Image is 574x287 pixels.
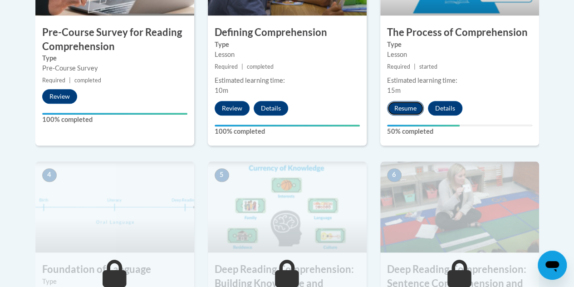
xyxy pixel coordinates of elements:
[35,262,194,277] h3: Foundation of Language
[387,86,401,94] span: 15m
[419,63,437,70] span: started
[215,63,238,70] span: Required
[42,168,57,182] span: 4
[380,25,539,40] h3: The Process of Comprehension
[208,161,367,252] img: Course Image
[42,53,187,63] label: Type
[215,86,228,94] span: 10m
[215,125,360,126] div: Your progress
[387,50,532,60] div: Lesson
[387,63,410,70] span: Required
[247,63,274,70] span: completed
[254,101,288,116] button: Details
[42,115,187,125] label: 100% completed
[215,101,250,116] button: Review
[69,77,71,84] span: |
[215,168,229,182] span: 5
[538,251,567,280] iframe: Button to launch messaging window
[215,76,360,86] div: Estimated learning time:
[42,63,187,73] div: Pre-Course Survey
[42,113,187,115] div: Your progress
[387,168,402,182] span: 6
[428,101,462,116] button: Details
[35,25,194,54] h3: Pre-Course Survey for Reading Comprehension
[387,101,424,116] button: Resume
[208,25,367,40] h3: Defining Comprehension
[42,77,65,84] span: Required
[380,161,539,252] img: Course Image
[414,63,416,70] span: |
[387,40,532,50] label: Type
[42,89,77,104] button: Review
[241,63,243,70] span: |
[42,277,187,287] label: Type
[215,40,360,50] label: Type
[215,126,360,136] label: 100% completed
[74,77,101,84] span: completed
[387,76,532,86] div: Estimated learning time:
[35,161,194,252] img: Course Image
[215,50,360,60] div: Lesson
[387,126,532,136] label: 50% completed
[387,125,460,126] div: Your progress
